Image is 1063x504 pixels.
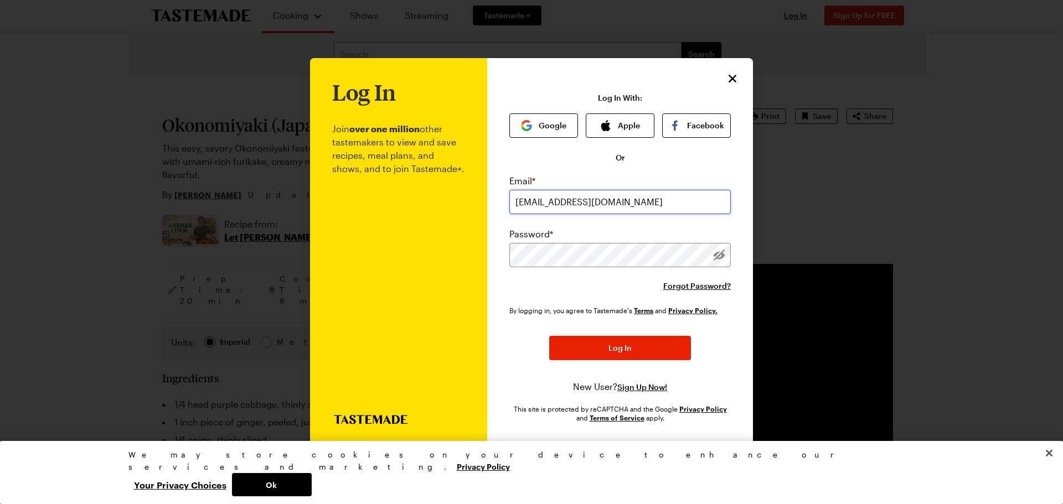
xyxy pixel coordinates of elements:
[128,449,926,496] div: Privacy
[332,80,396,105] h1: Log In
[679,404,727,413] a: Google Privacy Policy
[349,123,420,134] b: over one million
[586,113,654,138] button: Apple
[332,105,465,415] p: Join other tastemakers to view and save recipes, meal plans, and shows, and to join Tastemade+.
[509,227,553,241] label: Password
[663,280,731,292] button: Forgot Password?
[725,71,740,86] button: Close
[509,174,535,188] label: Email
[662,113,731,138] button: Facebook
[590,413,644,422] a: Google Terms of Service
[457,461,510,471] a: More information about your privacy, opens in a new tab
[573,381,617,392] span: New User?
[1037,441,1061,465] button: Close
[668,305,718,315] a: Tastemade Privacy Policy
[598,93,642,102] p: Log In With:
[509,305,722,316] div: By logging in, you agree to Tastemade's and
[608,342,632,354] span: Log In
[128,449,926,473] div: We may store cookies on your device to enhance our services and marketing.
[232,473,312,496] button: Ok
[616,152,625,163] span: Or
[617,382,667,393] button: Sign Up Now!
[128,473,232,496] button: Your Privacy Choices
[509,404,731,422] div: This site is protected by reCAPTCHA and the Google and apply.
[634,305,653,315] a: Tastemade Terms of Service
[509,113,578,138] button: Google
[549,336,691,360] button: Log In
